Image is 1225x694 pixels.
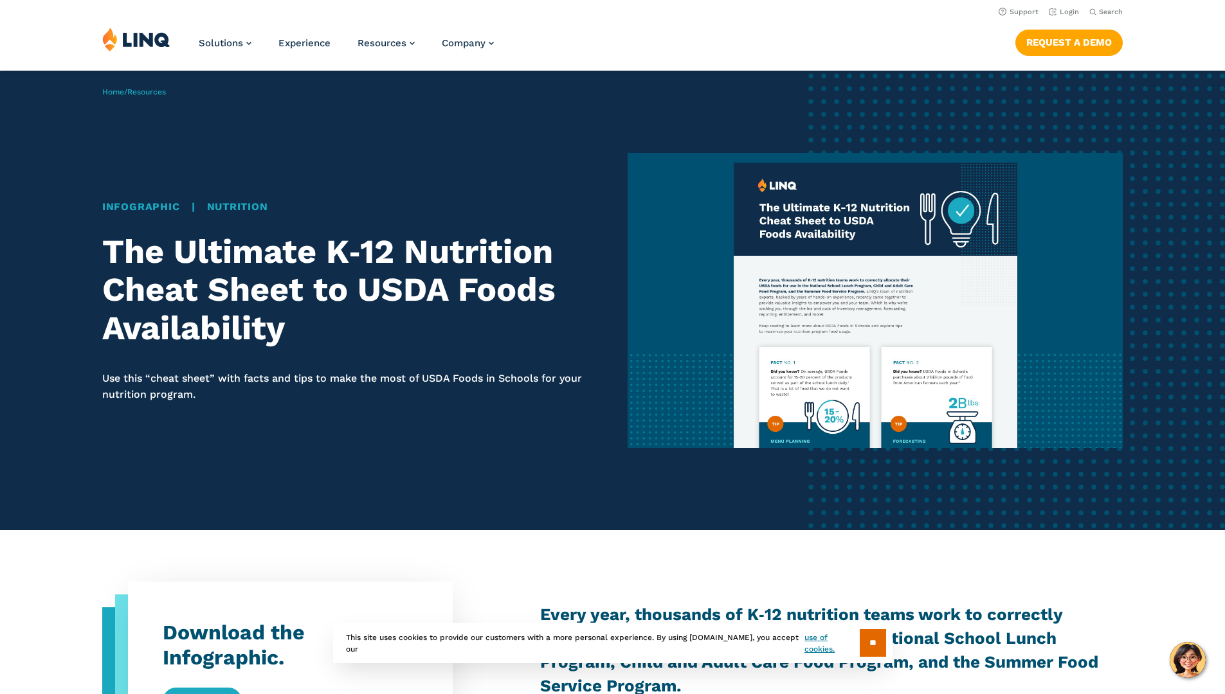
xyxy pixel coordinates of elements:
[358,37,406,49] span: Resources
[333,623,893,663] div: This site uses cookies to provide our customers with a more personal experience. By using [DOMAIN...
[102,87,166,96] span: /
[804,632,859,655] a: use of cookies.
[127,87,166,96] a: Resources
[1015,27,1123,55] nav: Button Navigation
[102,233,597,348] h1: The Ultimate K‑12 Nutrition Cheat Sheet to USDA Foods Availability
[102,199,597,215] div: |
[442,37,485,49] span: Company
[199,37,251,49] a: Solutions
[999,8,1039,16] a: Support
[442,37,494,49] a: Company
[628,153,1123,448] img: Ultimate K‑12 Nutrition cheat sheet to USDA Foods Availability
[102,27,170,51] img: LINQ | K‑12 Software
[102,371,597,402] p: Use this “cheat sheet” with facts and tips to make the most of USDA Foods in Schools for your nut...
[102,200,180,213] a: Infographic
[1170,642,1206,678] button: Hello, have a question? Let’s chat.
[1015,30,1123,55] a: Request a Demo
[199,27,494,69] nav: Primary Navigation
[278,37,331,49] a: Experience
[1099,8,1123,16] span: Search
[163,620,418,670] h3: Download the Infographic.
[358,37,415,49] a: Resources
[199,37,243,49] span: Solutions
[1089,7,1123,17] button: Open Search Bar
[102,87,124,96] a: Home
[207,200,268,213] a: Nutrition
[1049,8,1079,16] a: Login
